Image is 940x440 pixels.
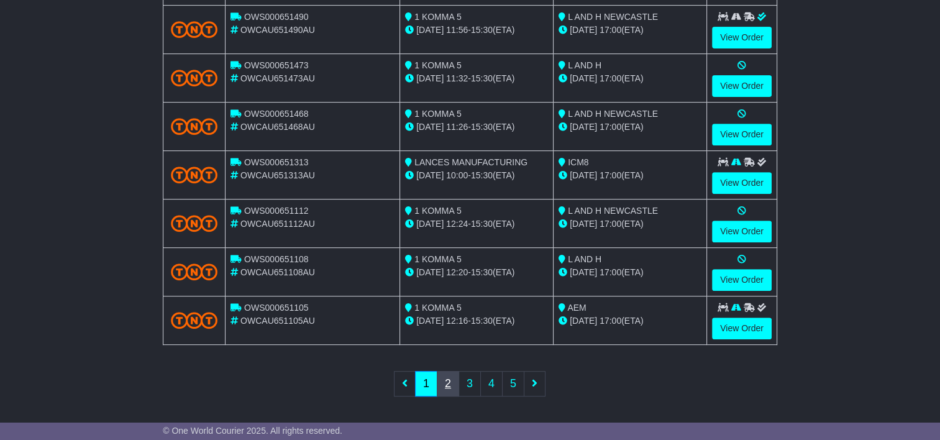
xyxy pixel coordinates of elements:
div: - (ETA) [405,218,548,231]
span: 11:26 [446,122,468,132]
span: L AND H [568,254,601,264]
span: OWS000651313 [244,157,309,167]
a: View Order [712,221,772,242]
div: - (ETA) [405,266,548,279]
div: - (ETA) [405,314,548,328]
span: 1 KOMMA 5 [414,206,461,216]
a: 4 [480,371,503,396]
span: OWCAU651105AU [240,316,315,326]
span: 17:00 [600,25,621,35]
div: - (ETA) [405,72,548,85]
span: OWCAU651473AU [240,73,315,83]
a: View Order [712,27,772,48]
div: (ETA) [559,24,701,37]
a: View Order [712,172,772,194]
span: 12:24 [446,219,468,229]
span: [DATE] [570,122,597,132]
div: (ETA) [559,218,701,231]
span: 15:30 [471,73,493,83]
span: OWS000651105 [244,303,309,313]
span: 1 KOMMA 5 [414,303,461,313]
img: TNT_Domestic.png [171,312,217,329]
span: [DATE] [416,25,444,35]
span: ICM8 [568,157,588,167]
div: - (ETA) [405,169,548,182]
span: OWS000651473 [244,60,309,70]
span: [DATE] [416,316,444,326]
span: L AND H NEWCASTLE [568,206,658,216]
span: 10:00 [446,170,468,180]
div: (ETA) [559,314,701,328]
span: OWCAU651313AU [240,170,315,180]
span: L AND H NEWCASTLE [568,12,658,22]
span: OWCAU651108AU [240,267,315,277]
span: L AND H NEWCASTLE [568,109,658,119]
span: [DATE] [570,73,597,83]
span: 12:20 [446,267,468,277]
span: OWS000651112 [244,206,309,216]
span: 17:00 [600,316,621,326]
span: 15:30 [471,267,493,277]
img: TNT_Domestic.png [171,264,217,280]
span: [DATE] [416,219,444,229]
span: OWS000651468 [244,109,309,119]
span: 17:00 [600,122,621,132]
span: [DATE] [570,267,597,277]
span: 15:30 [471,316,493,326]
a: 1 [415,371,437,396]
span: 15:30 [471,25,493,35]
a: 5 [502,371,524,396]
span: [DATE] [570,25,597,35]
span: OWCAU651112AU [240,219,315,229]
span: OWS000651490 [244,12,309,22]
span: 11:56 [446,25,468,35]
span: OWCAU651468AU [240,122,315,132]
a: View Order [712,124,772,145]
span: 15:30 [471,170,493,180]
img: TNT_Domestic.png [171,167,217,183]
span: 17:00 [600,73,621,83]
a: View Order [712,318,772,339]
span: L AND H [568,60,601,70]
span: AEM [567,303,586,313]
img: TNT_Domestic.png [171,21,217,38]
div: (ETA) [559,169,701,182]
div: (ETA) [559,266,701,279]
span: 17:00 [600,267,621,277]
span: [DATE] [570,316,597,326]
a: View Order [712,75,772,97]
span: 1 KOMMA 5 [414,109,461,119]
a: 3 [459,371,481,396]
a: 2 [437,371,459,396]
span: 11:32 [446,73,468,83]
span: 15:30 [471,219,493,229]
div: - (ETA) [405,24,548,37]
span: 1 KOMMA 5 [414,254,461,264]
span: [DATE] [416,122,444,132]
img: TNT_Domestic.png [171,70,217,86]
a: View Order [712,269,772,291]
span: 17:00 [600,170,621,180]
span: 1 KOMMA 5 [414,60,461,70]
div: (ETA) [559,72,701,85]
span: 15:30 [471,122,493,132]
span: [DATE] [416,170,444,180]
span: © One World Courier 2025. All rights reserved. [163,426,342,436]
span: OWS000651108 [244,254,309,264]
span: [DATE] [570,219,597,229]
span: 1 KOMMA 5 [414,12,461,22]
span: OWCAU651490AU [240,25,315,35]
span: LANCES MANUFACTURING [414,157,527,167]
div: - (ETA) [405,121,548,134]
span: [DATE] [570,170,597,180]
div: (ETA) [559,121,701,134]
span: 17:00 [600,219,621,229]
img: TNT_Domestic.png [171,118,217,135]
span: [DATE] [416,267,444,277]
span: [DATE] [416,73,444,83]
span: 12:16 [446,316,468,326]
img: TNT_Domestic.png [171,215,217,232]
